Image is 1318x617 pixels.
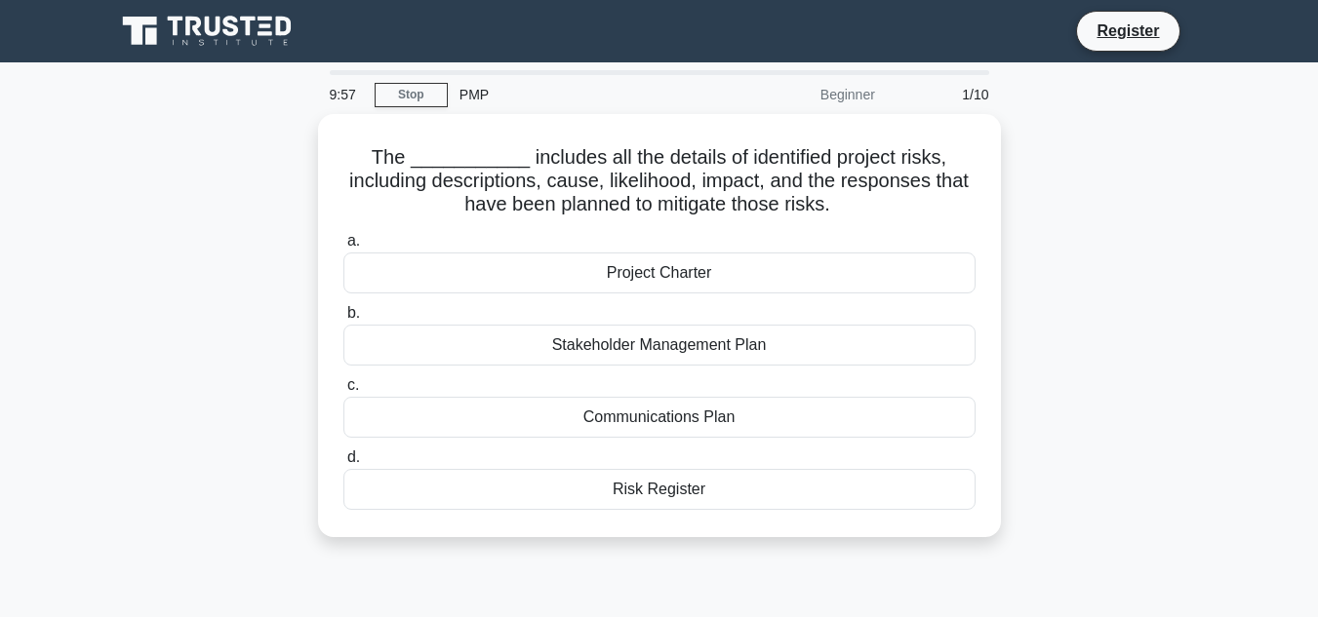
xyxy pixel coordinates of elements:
div: Project Charter [343,252,976,293]
div: 9:57 [318,75,375,114]
span: b. [347,304,360,321]
a: Register [1085,19,1171,43]
div: Communications Plan [343,397,976,438]
div: Stakeholder Management Plan [343,325,976,366]
h5: The ___________ includes all the details of identified project risks, including descriptions, cau... [341,145,978,217]
div: PMP [448,75,716,114]
div: Beginner [716,75,887,114]
div: Risk Register [343,469,976,510]
span: c. [347,376,359,393]
span: a. [347,232,360,249]
a: Stop [375,83,448,107]
span: d. [347,448,360,465]
div: 1/10 [887,75,1001,114]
